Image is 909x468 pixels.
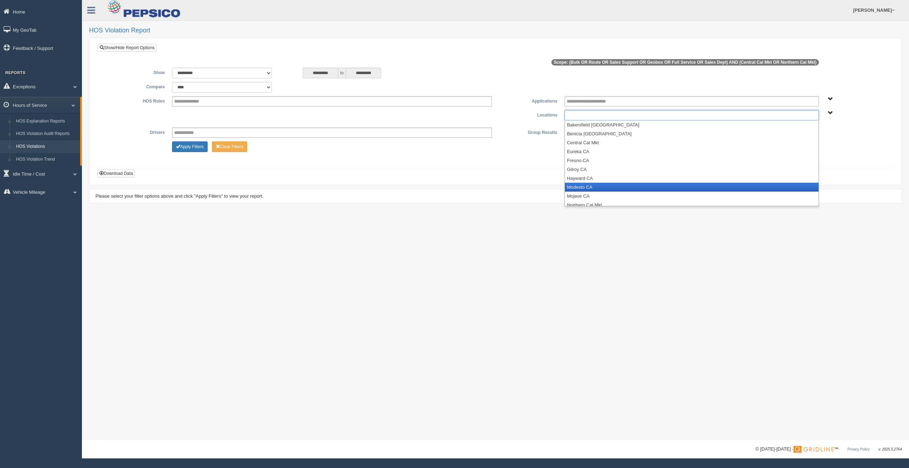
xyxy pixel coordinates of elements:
label: Applications [495,96,561,105]
label: Group Results [495,128,561,136]
span: v. 2025.5.2764 [879,447,902,451]
li: Hayward CA [565,174,819,183]
button: Download Data [97,170,135,177]
li: Benicia [GEOGRAPHIC_DATA] [565,129,819,138]
li: Fresno CA [565,156,819,165]
a: HOS Explanation Reports [13,115,80,128]
a: Show/Hide Report Options [98,44,157,52]
h2: HOS Violation Report [89,27,902,34]
li: Northern Cal Mkt [565,201,819,209]
span: Scope: (Bulk OR Route OR Sales Support OR Geobox OR Full Service OR Sales Dept) AND (Central Cal ... [551,59,819,66]
label: Drivers [103,128,168,136]
li: Mojave CA [565,192,819,201]
a: HOS Violations [13,140,80,153]
li: Eureka CA [565,147,819,156]
li: Central Cal Mkt [565,138,819,147]
label: Locations [495,110,561,119]
li: Modesto CA [565,183,819,192]
span: Please select your filter options above and click "Apply Filters" to view your report. [95,193,264,199]
span: to [338,68,346,78]
label: HOS Rules [103,96,168,105]
a: HOS Violation Audit Reports [13,128,80,140]
button: Change Filter Options [212,141,247,152]
img: Gridline [794,446,834,453]
label: Compare [103,82,168,90]
li: Bakersfield [GEOGRAPHIC_DATA] [565,120,819,129]
a: HOS Violation Trend [13,153,80,166]
li: Gilroy CA [565,165,819,174]
button: Change Filter Options [172,141,208,152]
div: © [DATE]-[DATE] - ™ [755,446,902,453]
label: Show [103,68,168,76]
a: Privacy Policy [847,447,869,451]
